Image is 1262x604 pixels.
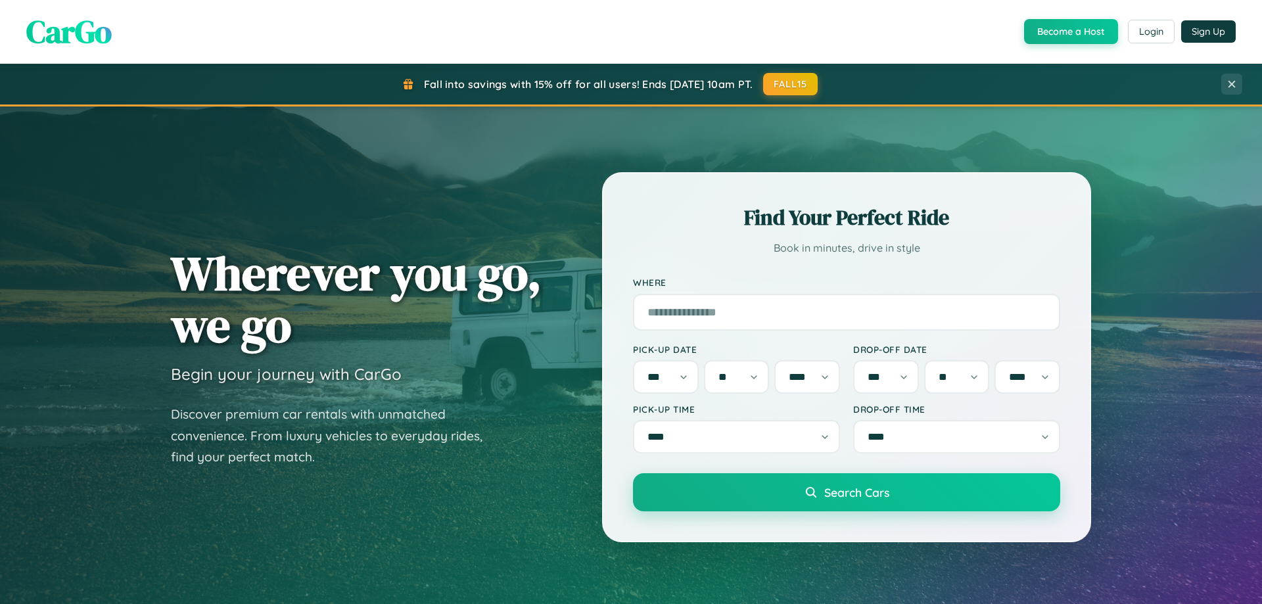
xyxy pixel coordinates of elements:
h1: Wherever you go, we go [171,247,542,351]
p: Book in minutes, drive in style [633,239,1060,258]
label: Where [633,277,1060,289]
button: Login [1128,20,1175,43]
label: Pick-up Date [633,344,840,355]
button: Sign Up [1181,20,1236,43]
h2: Find Your Perfect Ride [633,203,1060,232]
span: CarGo [26,10,112,53]
label: Drop-off Time [853,404,1060,415]
span: Fall into savings with 15% off for all users! Ends [DATE] 10am PT. [424,78,753,91]
label: Pick-up Time [633,404,840,415]
button: Search Cars [633,473,1060,511]
label: Drop-off Date [853,344,1060,355]
h3: Begin your journey with CarGo [171,364,402,384]
p: Discover premium car rentals with unmatched convenience. From luxury vehicles to everyday rides, ... [171,404,500,468]
button: FALL15 [763,73,818,95]
span: Search Cars [824,485,889,499]
button: Become a Host [1024,19,1118,44]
